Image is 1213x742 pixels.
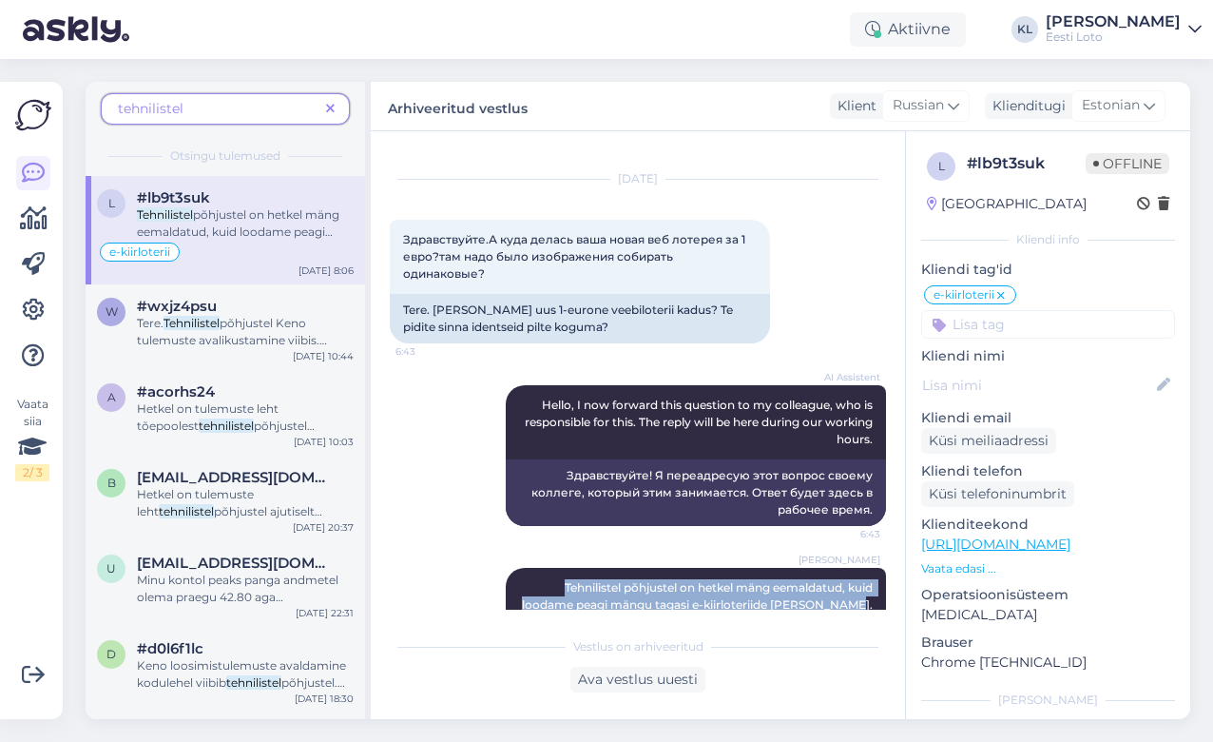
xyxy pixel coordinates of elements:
div: 2 / 3 [15,464,49,481]
span: Vestlus on arhiveeritud [573,638,703,655]
span: urmaspeetrik@hotmail.com [137,555,335,572]
img: Askly Logo [15,97,51,133]
p: Operatsioonisüsteem [921,585,1175,605]
span: Hello, I now forward this question to my colleague, who is responsible for this. The reply will b... [525,398,876,446]
mark: Tehnilistel [164,316,220,330]
div: [DATE] 22:31 [296,606,354,620]
span: Otsingu tulemused [170,147,280,165]
input: Lisa nimi [922,375,1153,396]
label: Arhiveeritud vestlus [388,93,528,119]
div: [DATE] 18:30 [295,692,354,706]
div: Tere. [PERSON_NAME] uus 1-eurone veebiloterii kadus? Te pidite sinna identseid pilte koguma? [390,294,770,343]
div: [GEOGRAPHIC_DATA] [927,194,1087,214]
span: #lb9t3suk [137,189,210,206]
span: e-kiirloterii [109,246,170,258]
div: Vaata siia [15,396,49,481]
span: a [107,390,116,404]
div: Ava vestlus uuesti [570,667,705,693]
span: [PERSON_NAME] [799,553,880,567]
div: Kliendi info [921,231,1175,248]
span: Hetkel on tulemuste leht tõepoolest [137,401,279,433]
a: [URL][DOMAIN_NAME] [921,536,1070,553]
p: Brauser [921,633,1175,653]
span: Estonian [1082,95,1140,116]
span: põhjustel on hetkel mäng eemaldatud, kuid loodame peagi mängu tagasi e-kiirloteriide [PERSON_NAME]. [137,207,339,273]
span: Tehnilistel põhjustel on hetkel mäng eemaldatud, kuid loodame peagi mängu tagasi e-kiirloteriide ... [522,580,876,612]
div: Здравствуйте! Я переадресую этот вопрос своему коллеге, который этим занимается. Ответ будет здес... [506,459,886,526]
a: [PERSON_NAME]Eesti Loto [1046,14,1202,45]
span: e-kiirloterii [934,289,994,301]
span: Tere. [137,316,164,330]
div: [DATE] 8:06 [298,264,354,278]
span: 6:43 [395,344,467,359]
mark: tehnilistel [159,504,214,518]
mark: tehnilistel [226,675,281,690]
span: l [108,196,115,210]
p: Klienditeekond [921,515,1175,535]
div: Küsi telefoninumbrit [921,481,1074,507]
div: [DATE] [390,170,886,187]
mark: Tehnilistel [137,207,193,222]
div: Klienditugi [985,96,1066,116]
span: burcakkoc@hotmail.com [137,469,335,486]
p: [MEDICAL_DATA] [921,605,1175,625]
p: Vaata edasi ... [921,560,1175,577]
span: Russian [893,95,944,116]
div: Küsi meiliaadressi [921,428,1056,454]
span: põhjustel ajutiselt eemaldatud. Tegeleme probleemi lahendamisega ja loodame esimesel võimalusel u... [137,504,346,604]
span: AI Assistent [809,370,880,384]
span: Keno loosimistulemuste avaldamine kodulehel viibib [137,658,346,690]
mark: tehnilistel [199,419,254,433]
div: Eesti Loto [1046,29,1181,45]
span: 6:43 [809,527,880,541]
span: tehnilistel [118,100,183,117]
span: w [106,304,118,319]
div: Aktiivne [850,12,966,47]
div: # lb9t3suk [967,152,1086,175]
span: põhjustel Keno tulemuste avalikustamine viibis. Palume vabandust tekkinud [PERSON_NAME] pärast. [137,316,327,381]
div: [DATE] 20:37 [293,520,354,535]
p: Kliendi email [921,408,1175,428]
span: u [106,561,116,576]
span: Offline [1086,153,1169,174]
div: [PERSON_NAME] [921,692,1175,709]
p: Chrome [TECHNICAL_ID] [921,653,1175,673]
input: Lisa tag [921,310,1175,339]
span: l [938,159,945,173]
span: b [107,476,116,490]
div: [DATE] 10:03 [294,435,354,449]
p: Kliendi nimi [921,346,1175,366]
p: Kliendi tag'id [921,260,1175,280]
span: Minu kontol peaks panga andmetel olema praegu 42.80 aga [PERSON_NAME] [PERSON_NAME] [137,573,338,638]
span: d [106,647,116,661]
span: #d0l6f1lc [137,640,203,657]
div: [DATE] 10:44 [293,349,354,363]
div: KL [1011,16,1038,43]
p: Kliendi telefon [921,461,1175,481]
span: #acorhs24 [137,383,215,400]
span: Hetkel on tulemuste leht [137,487,254,518]
div: Klient [830,96,876,116]
span: #wxjz4psu [137,298,217,315]
div: [PERSON_NAME] [1046,14,1181,29]
span: Здравствуйте.А куда делась ваша новая веб лотерея за 1 евро?там надо было изображения собирать од... [403,232,748,281]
